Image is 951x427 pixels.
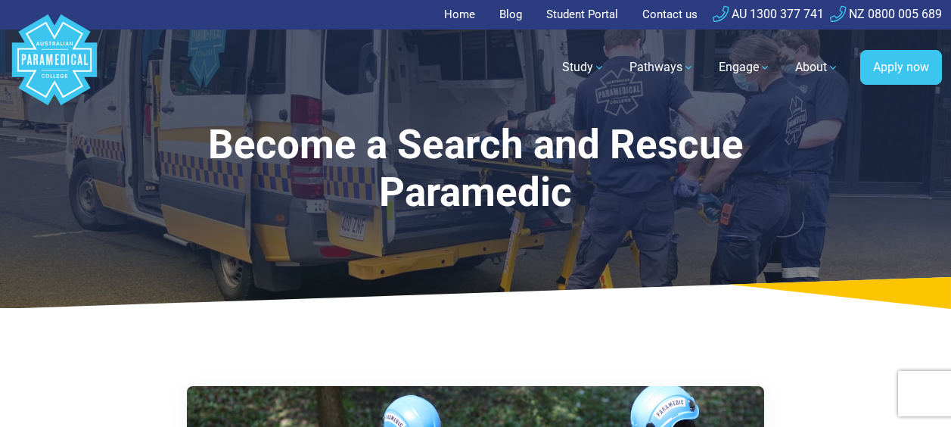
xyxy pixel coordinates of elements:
[860,50,942,85] a: Apply now
[830,7,942,21] a: NZ 0800 005 689
[620,46,704,89] a: Pathways
[786,46,848,89] a: About
[126,121,825,217] h1: Become a Search and Rescue Paramedic
[9,30,100,106] a: Australian Paramedical College
[553,46,614,89] a: Study
[710,46,780,89] a: Engage
[713,7,824,21] a: AU 1300 377 741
